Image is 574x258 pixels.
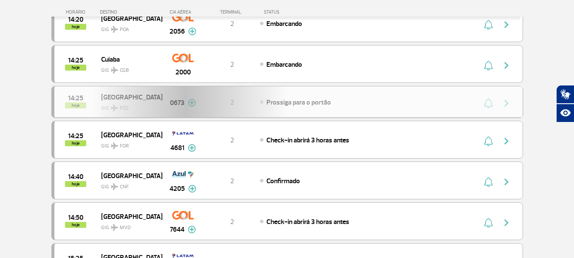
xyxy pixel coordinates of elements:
span: 2 [230,20,234,28]
span: 2025-09-27 14:25:00 [68,133,83,139]
span: Cuiaba [101,54,156,65]
span: 4681 [170,143,184,153]
span: 2 [230,60,234,69]
span: 2025-09-27 14:25:00 [68,57,83,63]
img: seta-direita-painel-voo.svg [501,20,512,30]
img: mais-info-painel-voo.svg [188,185,196,193]
img: mais-info-painel-voo.svg [188,144,196,152]
span: 2 [230,218,234,226]
img: seta-direita-painel-voo.svg [501,177,512,187]
span: Embarcando [266,60,302,69]
img: seta-direita-painel-voo.svg [501,136,512,146]
div: DESTINO [100,9,162,15]
button: Abrir tradutor de língua de sinais. [556,85,574,104]
img: sino-painel-voo.svg [484,136,493,146]
span: GIG [101,21,156,34]
div: TERMINAL [204,9,260,15]
span: 2025-09-27 14:20:00 [68,17,83,23]
span: [GEOGRAPHIC_DATA] [101,211,156,222]
span: 2025-09-27 14:40:00 [68,174,83,180]
img: seta-direita-painel-voo.svg [501,218,512,228]
img: sino-painel-voo.svg [484,177,493,187]
img: destiny_airplane.svg [111,67,118,74]
img: seta-direita-painel-voo.svg [501,60,512,71]
span: [GEOGRAPHIC_DATA] [101,129,156,140]
img: destiny_airplane.svg [111,26,118,33]
span: Check-in abrirá 3 horas antes [266,218,349,226]
div: CIA AÉREA [162,9,204,15]
span: 4205 [170,184,185,194]
img: destiny_airplane.svg [111,142,118,149]
div: STATUS [260,9,329,15]
span: MVD [120,224,131,232]
span: 2000 [175,67,191,77]
span: GIG [101,179,156,191]
img: sino-painel-voo.svg [484,60,493,71]
span: 2056 [170,26,185,37]
span: GIG [101,62,156,74]
span: CNF [120,183,129,191]
div: Plugin de acessibilidade da Hand Talk. [556,85,574,122]
span: hoje [65,65,86,71]
span: Check-in abrirá 3 horas antes [266,136,349,145]
span: POA [120,26,129,34]
span: hoje [65,24,86,30]
span: Confirmado [266,177,300,185]
div: HORÁRIO [54,9,100,15]
span: CGB [120,67,129,74]
span: 2025-09-27 14:50:00 [68,215,83,221]
span: hoje [65,222,86,228]
img: mais-info-painel-voo.svg [188,28,196,35]
img: sino-painel-voo.svg [484,20,493,30]
img: mais-info-painel-voo.svg [188,226,196,233]
span: [GEOGRAPHIC_DATA] [101,170,156,181]
span: GIG [101,138,156,150]
img: destiny_airplane.svg [111,183,118,190]
img: destiny_airplane.svg [111,224,118,231]
span: 2 [230,136,234,145]
span: hoje [65,181,86,187]
span: GIG [101,219,156,232]
span: hoje [65,140,86,146]
span: FOR [120,142,129,150]
span: 2 [230,177,234,185]
img: sino-painel-voo.svg [484,218,493,228]
span: 7644 [170,224,184,235]
button: Abrir recursos assistivos. [556,104,574,122]
span: Embarcando [266,20,302,28]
